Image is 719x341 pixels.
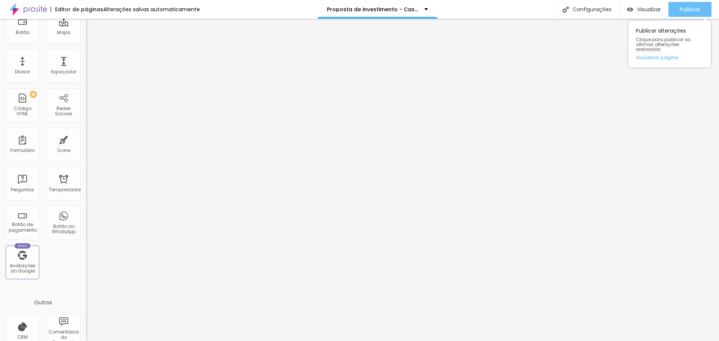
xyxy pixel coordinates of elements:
[57,147,70,153] font: Ícone
[10,262,36,274] font: Avaliações do Google
[636,54,678,61] font: Visualizar página
[562,6,569,13] img: Ícone
[14,105,31,117] font: Código HTML
[627,6,633,13] img: view-1.svg
[103,6,200,13] font: Alterações salvas automaticamente
[11,186,34,193] font: Perguntas
[55,6,103,13] font: Editor de páginas
[9,221,37,233] font: Botão de pagamento
[17,334,28,340] font: CRM
[637,6,661,13] font: Visualizar
[619,2,668,17] button: Visualizar
[573,6,612,13] font: Configurações
[57,29,70,36] font: Mapa
[52,223,76,235] font: Botão do WhatsApp
[51,68,76,75] font: Espaçador
[18,244,28,248] font: Novo
[34,299,52,306] font: Outros
[16,29,30,36] font: Botão
[327,6,436,13] font: Proposta de investimento - Casamento
[15,68,30,75] font: Divisor
[49,186,81,193] font: Temporizador
[636,27,686,34] font: Publicar alterações
[636,55,703,60] a: Visualizar página
[680,6,700,13] font: Publicar
[10,147,35,153] font: Formulário
[55,105,72,117] font: Redes Sociais
[636,36,691,52] font: Clique para publicar as últimas alterações realizadas
[668,2,712,17] button: Publicar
